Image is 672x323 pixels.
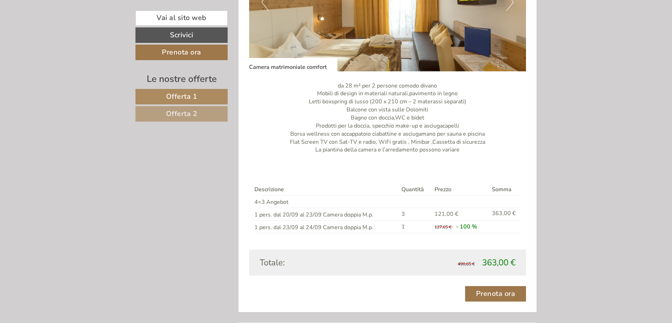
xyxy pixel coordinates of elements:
[124,2,153,14] div: lunedì
[489,208,521,220] td: 363,00 €
[399,220,432,233] td: 1
[465,286,526,302] a: Prenota ora
[254,195,399,208] td: 4=3 Angebot
[399,184,432,195] th: Quantità
[102,20,267,25] div: Lei
[432,184,489,195] th: Prezzo
[254,220,399,233] td: 1 pers. dal 23/09 al 24/09 Camera doppia M.p.
[166,109,197,118] span: Offerta 2
[135,72,228,85] div: Le nostre offerte
[254,184,399,195] th: Descrizione
[166,92,197,101] span: Offerta 1
[135,27,228,43] a: Scrivici
[5,73,179,127] div: Buonasera , l'offerta possiamo tenere fino a 5 giorni prima dell'arrivo è la disdetta gratuita an...
[489,184,521,195] th: Somma
[249,82,526,154] p: da 28 m² per 2 persone comodo divano Mobili di design in materiali naturali,pavimento in legno Le...
[99,18,272,72] div: Buonasera, per favore quanto tempo è valida l'offerta? quanto viene addebitato in caso di disdett...
[249,58,337,71] div: Camera matrimoniale comfort
[456,223,477,231] span: - 100 %
[254,208,399,220] td: 1 pers. dal 20/09 al 23/09 Camera doppia M.p.
[102,65,267,70] small: 17:30
[435,224,451,230] span: 127,65 €
[435,210,458,218] span: 121,00 €
[11,121,175,125] small: 18:09
[11,75,175,80] div: Hotel Kristall
[240,182,278,198] button: Invia
[399,208,432,220] td: 3
[458,261,475,267] span: 490,65 €
[254,257,388,269] div: Totale:
[135,45,228,60] a: Prenota ora
[135,11,228,26] a: Vai al sito web
[482,257,515,268] span: 363,00 €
